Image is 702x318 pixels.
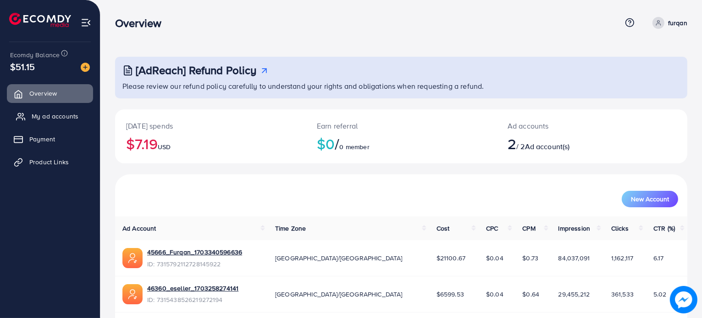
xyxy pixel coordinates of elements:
[525,141,570,151] span: Ad account(s)
[611,253,633,263] span: 1,162,117
[10,50,60,59] span: Ecomdy Balance
[653,224,675,233] span: CTR (%)
[317,120,486,131] p: Earn referral
[122,224,156,233] span: Ad Account
[158,142,171,151] span: USD
[653,290,667,299] span: 5.02
[147,248,242,257] a: 45666_Furqan_1703340596636
[147,259,242,269] span: ID: 7315792112728145922
[29,135,55,144] span: Payment
[649,17,687,29] a: furqan
[335,133,339,154] span: /
[7,84,93,102] a: Overview
[558,290,590,299] span: 29,455,212
[437,224,450,233] span: Cost
[81,17,91,28] img: menu
[558,224,591,233] span: Impression
[29,157,69,167] span: Product Links
[317,135,486,152] h2: $0
[275,253,403,263] span: [GEOGRAPHIC_DATA]/[GEOGRAPHIC_DATA]
[9,13,71,27] img: logo
[611,224,629,233] span: Clicks
[611,290,634,299] span: 361,533
[81,63,90,72] img: image
[136,64,257,77] h3: [AdReach] Refund Policy
[631,196,669,202] span: New Account
[486,253,503,263] span: $0.04
[122,81,682,92] p: Please review our refund policy carefully to understand your rights and obligations when requesti...
[340,142,370,151] span: 0 member
[522,290,539,299] span: $0.64
[275,290,403,299] span: [GEOGRAPHIC_DATA]/[GEOGRAPHIC_DATA]
[653,253,664,263] span: 6.17
[115,16,169,30] h3: Overview
[32,112,78,121] span: My ad accounts
[670,286,697,313] img: image
[522,224,535,233] span: CPM
[7,107,93,125] a: My ad accounts
[147,295,238,304] span: ID: 7315438526219272194
[508,120,629,131] p: Ad accounts
[508,135,629,152] h2: / 2
[486,290,503,299] span: $0.04
[29,89,57,98] span: Overview
[10,60,35,73] span: $51.15
[437,290,464,299] span: $6599.53
[622,191,678,207] button: New Account
[275,224,306,233] span: Time Zone
[486,224,498,233] span: CPC
[558,253,590,263] span: 84,037,091
[522,253,538,263] span: $0.73
[122,248,143,268] img: ic-ads-acc.e4c84228.svg
[126,135,295,152] h2: $7.19
[437,253,465,263] span: $21100.67
[7,153,93,171] a: Product Links
[126,120,295,131] p: [DATE] spends
[508,133,516,154] span: 2
[7,130,93,148] a: Payment
[668,17,687,28] p: furqan
[147,284,238,293] a: 46360_eseller_1703258274141
[122,284,143,304] img: ic-ads-acc.e4c84228.svg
